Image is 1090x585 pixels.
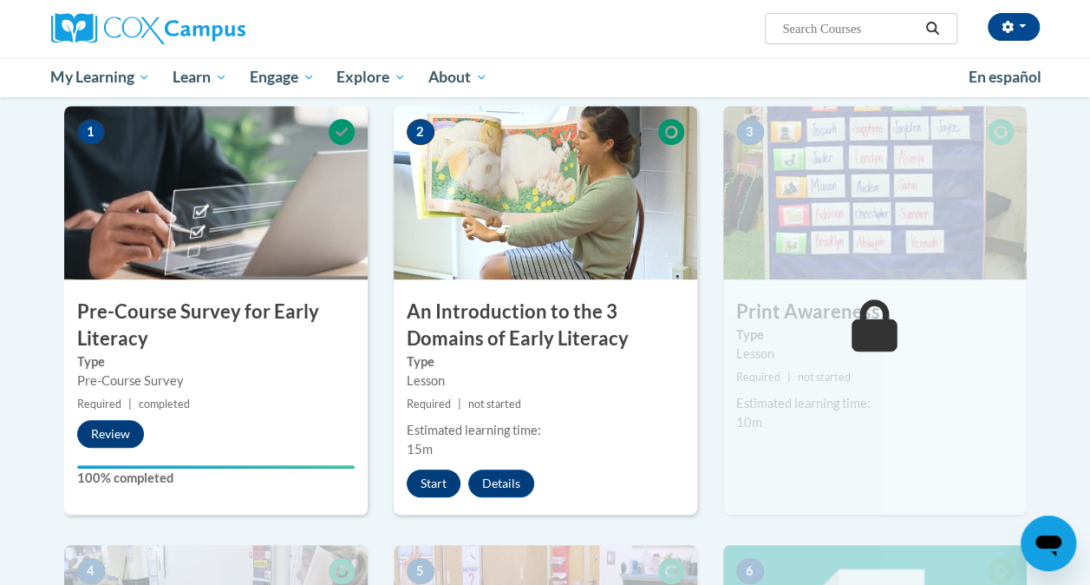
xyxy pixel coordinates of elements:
[77,352,355,371] label: Type
[1021,516,1076,571] iframe: Button to launch messaging window
[64,106,368,279] img: Course Image
[407,371,684,391] div: Lesson
[787,371,791,384] span: |
[77,119,105,145] span: 1
[407,119,434,145] span: 2
[798,371,851,384] span: not started
[407,398,451,411] span: Required
[736,371,780,384] span: Required
[250,67,315,88] span: Engage
[50,67,150,88] span: My Learning
[468,470,534,497] button: Details
[77,398,121,411] span: Required
[51,13,363,44] a: Cox Campus
[988,13,1040,41] button: Account Settings
[77,420,144,448] button: Review
[468,398,521,411] span: not started
[173,67,227,88] span: Learn
[736,345,1014,364] div: Lesson
[128,398,132,411] span: |
[51,13,245,44] img: Cox Campus
[40,57,162,97] a: My Learning
[407,470,460,497] button: Start
[64,299,368,352] h3: Pre-Course Survey for Early Literacy
[428,67,487,88] span: About
[38,57,1053,97] div: Main menu
[77,465,355,469] div: Your progress
[77,371,355,391] div: Pre-Course Survey
[161,57,238,97] a: Learn
[736,394,1014,413] div: Estimated learning time:
[238,57,326,97] a: Engage
[325,57,417,97] a: Explore
[723,299,1027,325] h3: Print Awareness
[407,442,433,457] span: 15m
[957,59,1053,95] a: En español
[736,415,762,430] span: 10m
[394,106,697,279] img: Course Image
[723,106,1027,279] img: Course Image
[736,558,764,584] span: 6
[336,67,406,88] span: Explore
[77,558,105,584] span: 4
[417,57,499,97] a: About
[407,558,434,584] span: 5
[736,325,1014,345] label: Type
[780,18,919,39] input: Search Courses
[139,398,190,411] span: completed
[736,119,764,145] span: 3
[77,469,355,488] label: 100% completed
[919,18,945,39] button: Search
[969,68,1041,86] span: En español
[407,352,684,371] label: Type
[458,398,461,411] span: |
[407,421,684,440] div: Estimated learning time:
[394,299,697,352] h3: An Introduction to the 3 Domains of Early Literacy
